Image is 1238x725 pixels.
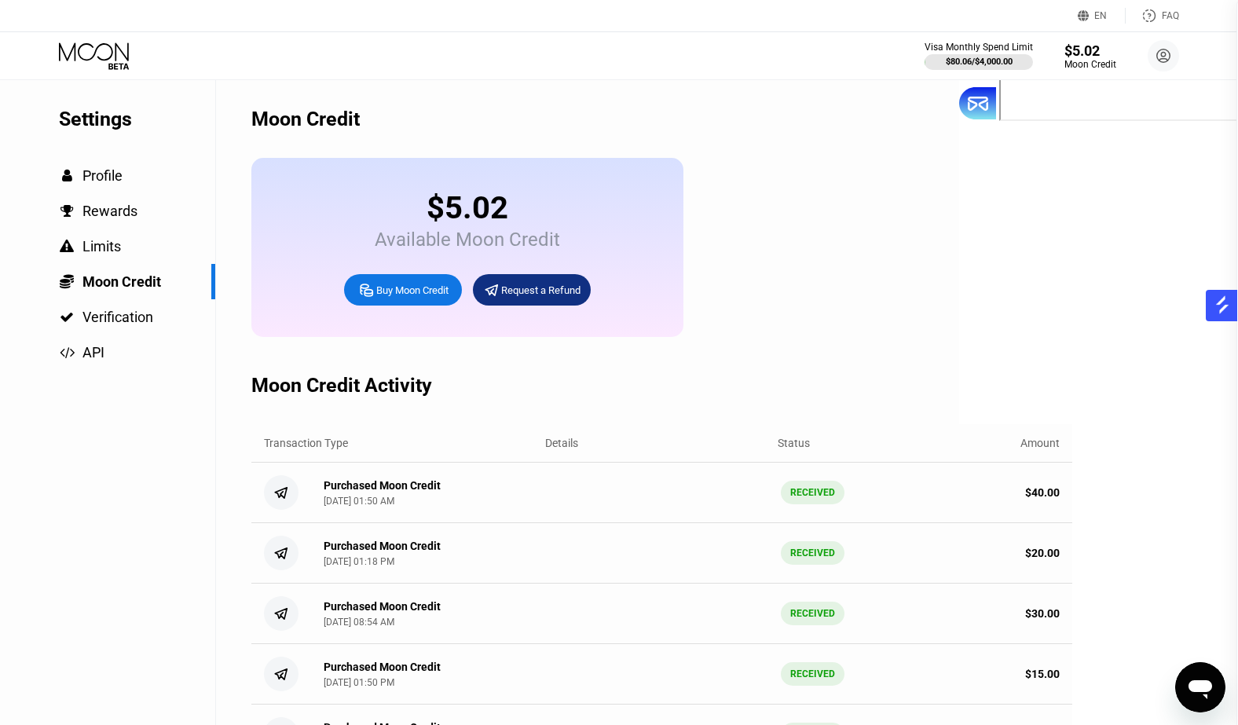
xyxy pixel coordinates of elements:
div: Transaction Type [264,437,348,449]
span:  [60,346,75,360]
span:  [62,169,72,183]
span: API [82,344,104,361]
div: $5.02 [1064,42,1116,59]
div: Purchased Moon Credit [324,540,441,552]
div: Purchased Moon Credit [324,479,441,492]
span:  [60,273,74,289]
div: FAQ [1162,10,1179,21]
div:  [59,240,75,254]
div: RECEIVED [781,602,844,625]
div: Moon Credit Activity [251,374,432,397]
div: $ 20.00 [1025,547,1060,559]
div: Visa Monthly Spend Limit$80.06/$4,000.00 [925,42,1033,70]
span: Rewards [82,203,137,219]
div: $ 15.00 [1025,668,1060,680]
div: $5.02 [375,189,560,226]
div: RECEIVED [781,662,844,686]
div:  [59,273,75,289]
div:  [59,169,75,183]
div: EN [1094,10,1107,21]
span:  [60,240,74,254]
div: RECEIVED [781,541,844,565]
div: [DATE] 01:50 PM [324,677,394,688]
div: Moon Credit [251,108,360,130]
div:  [59,310,75,324]
div: Request a Refund [501,284,581,297]
div: RECEIVED [781,481,844,504]
div: Amount [1020,437,1060,449]
div: Buy Moon Credit [376,284,449,297]
span:  [60,310,74,324]
div: $5.02Moon Credit [1064,42,1116,70]
div: Settings [59,108,215,130]
div: Visa Monthly Spend Limit [925,42,1033,53]
div: Details [545,437,578,449]
div: Purchased Moon Credit [324,600,441,613]
div: Buy Moon Credit [344,274,462,306]
div: $ 40.00 [1025,486,1060,499]
div: [DATE] 08:54 AM [324,617,394,628]
div: Available Moon Credit [375,229,560,251]
div: [DATE] 01:18 PM [324,556,394,567]
div: [DATE] 01:50 AM [324,496,394,507]
div: $ 30.00 [1025,607,1060,620]
iframe: Button to launch messaging window [1175,662,1225,712]
span: Verification [82,309,153,325]
div: Request a Refund [473,274,591,306]
div: FAQ [1126,8,1179,24]
div: Purchased Moon Credit [324,661,441,673]
span: Limits [82,238,121,254]
div: Moon Credit [1064,59,1116,70]
span: Profile [82,167,123,184]
div: $80.06 / $4,000.00 [946,57,1013,67]
div: Status [778,437,810,449]
img: salesgear logo [1213,295,1232,314]
span:  [60,204,74,218]
div:  [59,346,75,360]
div:  [59,204,75,218]
span: Moon Credit [82,273,161,290]
div: EN [1078,8,1126,24]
